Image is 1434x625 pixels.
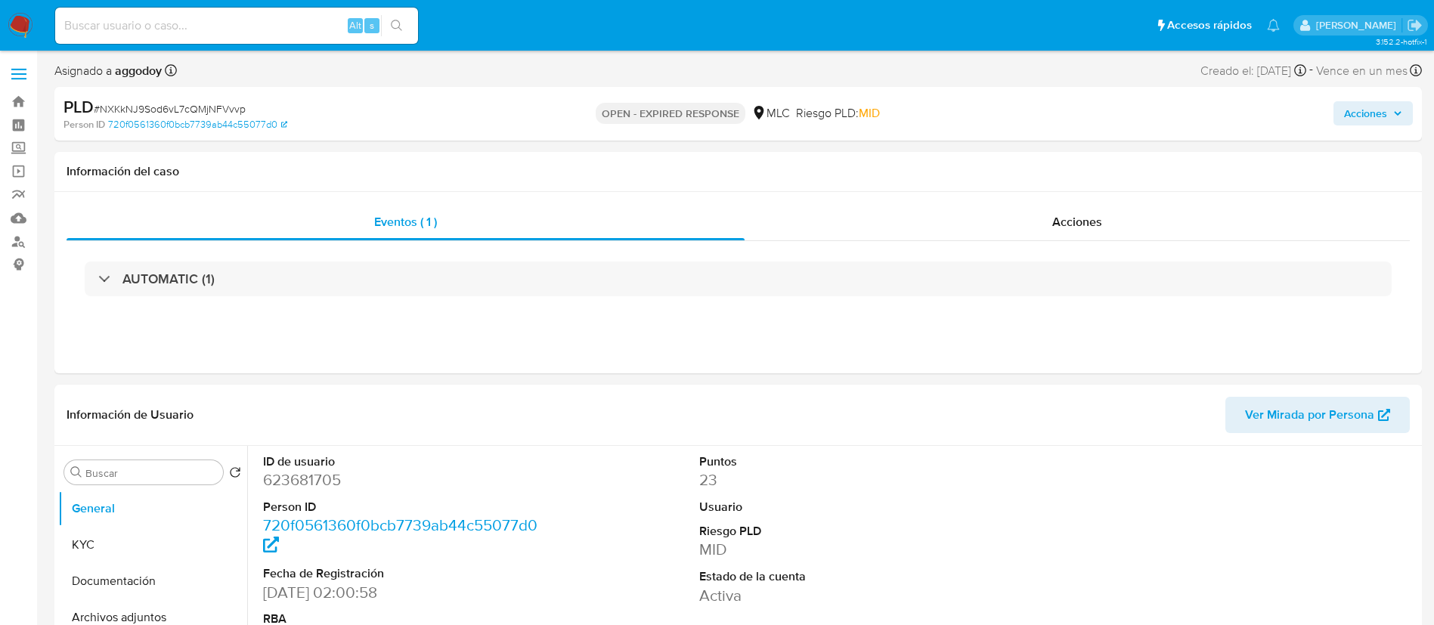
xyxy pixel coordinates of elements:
h1: Información de Usuario [67,407,194,422]
dt: Person ID [263,499,539,515]
button: Documentación [58,563,247,599]
span: Vence en un mes [1316,63,1408,79]
a: 720f0561360f0bcb7739ab44c55077d0 [108,118,287,131]
dd: 623681705 [263,469,539,490]
dt: Fecha de Registración [263,565,539,582]
span: - [1309,60,1313,81]
b: Person ID [63,118,105,131]
input: Buscar [85,466,217,480]
button: Ver Mirada por Persona [1225,397,1410,433]
span: Alt [349,18,361,32]
dt: Usuario [699,499,975,515]
button: Buscar [70,466,82,478]
span: MID [859,104,880,122]
span: Ver Mirada por Persona [1245,397,1374,433]
a: Notificaciones [1267,19,1280,32]
span: Acciones [1344,101,1387,125]
button: General [58,490,247,527]
dt: Riesgo PLD [699,523,975,540]
span: s [370,18,374,32]
p: agustina.godoy@mercadolibre.com [1316,18,1401,32]
input: Buscar usuario o caso... [55,16,418,36]
span: Asignado a [54,63,162,79]
dt: ID de usuario [263,453,539,470]
button: Acciones [1333,101,1413,125]
span: Riesgo PLD: [796,105,880,122]
span: Acciones [1052,213,1102,231]
span: # NXKkNJ9Sod6vL7cQMjNFVvvp [94,101,246,116]
a: 720f0561360f0bcb7739ab44c55077d0 [263,514,537,557]
span: Eventos ( 1 ) [374,213,437,231]
button: Volver al orden por defecto [229,466,241,483]
button: search-icon [381,15,412,36]
dd: [DATE] 02:00:58 [263,582,539,603]
div: MLC [751,105,790,122]
h1: Información del caso [67,164,1410,179]
a: Salir [1407,17,1423,33]
dt: Puntos [699,453,975,470]
h3: AUTOMATIC (1) [122,271,215,287]
button: KYC [58,527,247,563]
dd: Activa [699,585,975,606]
dt: Estado de la cuenta [699,568,975,585]
dd: 23 [699,469,975,490]
dd: MID [699,539,975,560]
span: Accesos rápidos [1167,17,1252,33]
b: PLD [63,94,94,119]
p: OPEN - EXPIRED RESPONSE [596,103,745,124]
b: aggodoy [112,62,162,79]
div: AUTOMATIC (1) [85,261,1392,296]
div: Creado el: [DATE] [1200,60,1306,81]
